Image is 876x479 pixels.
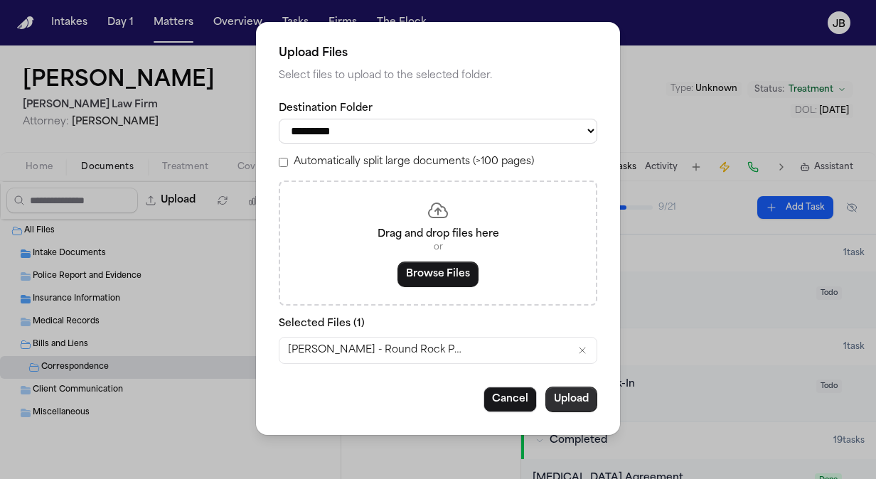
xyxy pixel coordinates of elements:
p: Select files to upload to the selected folder. [279,68,597,85]
label: Automatically split large documents (>100 pages) [294,155,534,169]
button: Remove J. Johnson - Round Rock Pain and Injury - LOP.pdf [577,345,588,356]
button: Browse Files [397,262,479,287]
h2: Upload Files [279,45,597,62]
p: Selected Files ( 1 ) [279,317,597,331]
span: [PERSON_NAME] - Round Rock Pain and Injury - LOP.pdf [288,343,466,357]
p: Drag and drop files here [297,227,579,242]
p: or [297,242,579,253]
label: Destination Folder [279,102,597,116]
button: Cancel [484,387,537,412]
button: Upload [545,387,597,412]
